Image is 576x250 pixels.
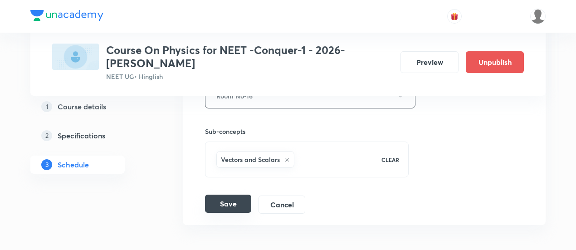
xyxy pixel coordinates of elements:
[30,10,103,21] img: Company Logo
[259,196,305,214] button: Cancel
[30,98,154,116] a: 1Course details
[447,9,462,24] button: avatar
[205,127,409,136] h6: Sub-concepts
[30,127,154,145] a: 2Specifications
[58,101,106,112] h5: Course details
[450,12,459,20] img: avatar
[58,130,105,141] h5: Specifications
[530,9,546,24] img: Mustafa kamal
[106,72,393,81] p: NEET UG • Hinglish
[205,83,415,108] button: Room No-16
[58,159,89,170] h5: Schedule
[41,130,52,141] p: 2
[106,44,393,70] h3: Course On Physics for NEET -Conquer-1 - 2026- [PERSON_NAME]
[205,195,251,213] button: Save
[52,44,99,70] img: 3903ABFF-660C-4E76-AFC3-FFF9B7C6894F_plus.png
[41,101,52,112] p: 1
[400,51,459,73] button: Preview
[41,159,52,170] p: 3
[30,10,103,23] a: Company Logo
[221,155,280,164] h6: Vectors and Scalars
[381,156,399,164] p: CLEAR
[466,51,524,73] button: Unpublish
